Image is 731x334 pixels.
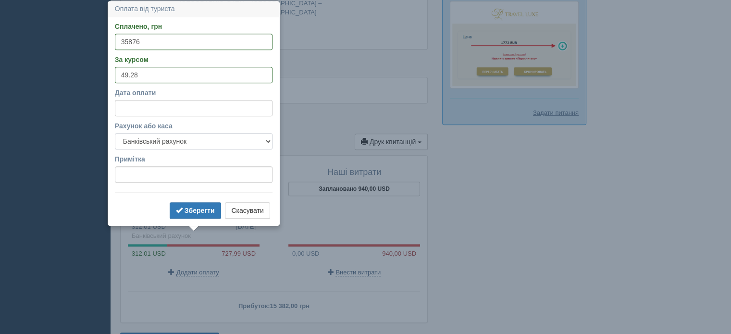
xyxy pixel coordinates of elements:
td: 08.09.2025 05:30 [DATE], 8 днів [175,18,420,30]
button: Зберегти [170,202,221,219]
img: travel-luxe-%D0%BF%D0%BE%D0%B4%D0%B1%D0%BE%D1%80%D0%BA%D0%B0-%D1%81%D1%80%D0%BC-%D0%B4%D0%BB%D1%8... [450,1,579,88]
a: Додати оплату [168,269,219,276]
label: Дата оплати [115,88,273,98]
span: 312,01 USD [128,250,166,257]
label: Сплачено, грн [115,22,273,31]
p: Прибуток: [128,301,420,310]
span: [DATE] [236,223,256,232]
span: 0,00 USD [288,250,319,257]
span: Банківський рахунок [132,232,191,239]
span: Внести витрати [335,269,381,276]
span: Друк квитанцій [370,138,416,146]
button: Заплановано 940,00 USD [288,182,420,196]
button: Друк квитанцій [355,134,428,150]
button: Скасувати [225,202,270,219]
h4: Наші витрати [288,168,420,177]
span: 15 382,00 грн [270,302,310,309]
a: Задати питання [533,108,579,117]
label: За курсом [115,55,273,64]
span: 727,99 USD [222,249,260,258]
span: Додати оплату [176,269,219,276]
td: 312,01 USD [128,218,260,244]
label: Рахунок або каса [115,121,273,131]
label: Примітка [115,154,273,164]
b: Зберегти [185,207,215,214]
a: Внести витрати [328,269,381,276]
span: 940,00 USD [382,249,420,258]
h3: Оплата від туриста [108,1,279,17]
